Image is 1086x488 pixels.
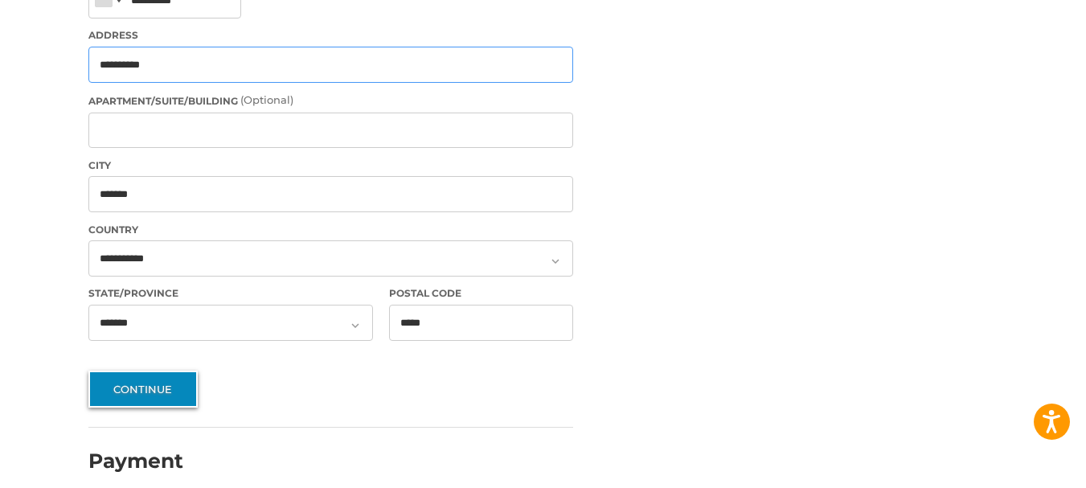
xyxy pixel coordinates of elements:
[88,223,573,237] label: Country
[88,286,373,301] label: State/Province
[88,28,573,43] label: Address
[953,445,1086,488] iframe: Google Customer Reviews
[240,93,293,106] small: (Optional)
[88,449,183,474] h2: Payment
[88,92,573,109] label: Apartment/Suite/Building
[88,371,198,408] button: Continue
[88,158,573,173] label: City
[389,286,574,301] label: Postal Code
